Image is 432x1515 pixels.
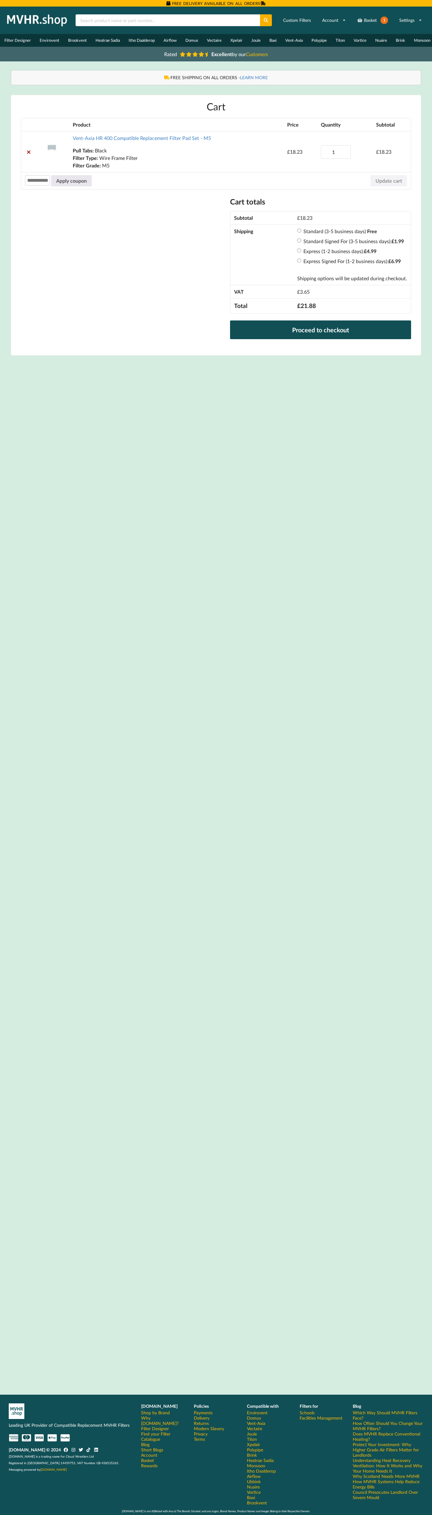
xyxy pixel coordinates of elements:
a: Payments [194,1410,213,1415]
a: Returns [194,1421,209,1426]
bdi: 18.23 [287,149,302,155]
button: Apply coupon [51,175,92,186]
a: Xpelair [247,1442,260,1447]
a: Brookvent [64,34,91,47]
th: Price [283,118,317,131]
th: Quantity [317,118,372,131]
b: Excellent [211,51,232,57]
span: 3.65 [297,289,310,295]
label: Standard (3-5 business days) [303,228,366,234]
a: How MVHR Systems Help Reduce Energy Bills [353,1479,423,1489]
h1: Cart [21,100,411,113]
a: Facilities Management [300,1415,342,1421]
a: Domus [181,34,203,47]
a: Vent-Axia HR 400 Compatible Replacement Filter Pad Set - M5 [73,135,211,141]
a: Filter Designer [141,1426,169,1431]
a: Envirovent [247,1410,268,1415]
img: mvhr.shop.png [4,12,70,28]
a: Which Way Should MVHR Filters Face? [353,1410,423,1421]
a: Rated Excellentby ourCustomers [160,49,272,59]
b: Filters for [300,1403,318,1409]
a: Proceed to checkout [230,320,411,339]
dt: Filter Grade: [73,162,101,169]
a: Airflow [159,34,181,47]
a: Baxi [247,1495,255,1500]
i: Customers [246,51,268,57]
th: Product [69,118,284,131]
span: Registered in [GEOGRAPHIC_DATA] 14459751. VAT Number GB 458535265. [9,1461,119,1465]
a: Itho Daalderop [247,1468,276,1474]
a: Why [DOMAIN_NAME]? [141,1415,185,1426]
span: £ [364,248,367,254]
b: [DOMAIN_NAME] [141,1403,178,1409]
dt: Filter Type: [73,154,98,162]
img: Vent-Axia HR 400 Compatible MVHR Filter Pad Replacement Set from MVHR.shop [47,142,57,152]
a: Polypipe [307,34,331,47]
span: Messaging powered by [9,1468,67,1471]
b: Blog [353,1403,361,1409]
a: Remove Vent-Axia HR 400 Compatible Replacement Filter Pad Set - M5 from cart [25,148,32,156]
a: Blog [141,1442,150,1447]
a: Shop by Brand [141,1410,170,1415]
bdi: 21.88 [297,302,316,309]
a: Find your Filter [141,1431,170,1436]
input: Product quantity [321,145,351,159]
a: Envirovent [35,34,64,47]
a: Brink [247,1452,257,1458]
a: Settings [395,15,426,26]
a: Vortice [247,1489,261,1495]
p: Shipping options will be updated during checkout. [297,275,407,282]
a: Monsoon [247,1463,265,1468]
a: Account [141,1452,157,1458]
p: M5 [73,162,280,169]
span: £ [376,149,379,155]
b: Policies [194,1403,209,1409]
th: Subtotal [372,118,411,131]
span: £ [297,289,300,295]
span: £ [388,258,391,264]
a: Vortice [349,34,371,47]
a: Xpelair [226,34,247,47]
b: Compatible with [247,1403,279,1409]
a: Airflow [247,1474,261,1479]
label: Express Signed For (1-2 business days): [303,258,401,264]
label: Standard Signed For (3-5 business days): [303,238,404,244]
span: £ [297,215,300,221]
a: Short Blogs [141,1447,163,1452]
span: [DOMAIN_NAME] is a trading name for Cloud Wrestlers Ltd [9,1455,94,1458]
bdi: 18.23 [297,215,312,221]
a: [DOMAIN_NAME] [41,1468,67,1471]
a: Basket1 [353,13,392,27]
a: Nuaire [371,34,391,47]
a: Basket [141,1458,154,1463]
a: Nuaire [247,1484,260,1489]
a: Heatrae Sadia [247,1458,274,1463]
a: Schools [300,1410,315,1415]
a: Brink [391,34,410,47]
a: Brookvent [247,1500,267,1505]
a: Baxi [265,34,281,47]
a: Vectaire [247,1426,262,1431]
a: Does MVHR Replace Conventional Heating? [353,1431,423,1442]
span: Rated [164,51,177,57]
a: Titon [331,34,349,47]
a: Why Scotland Needs More MVHR [353,1474,420,1479]
th: Subtotal [230,211,293,224]
span: £ [297,302,301,309]
a: How Often Should You Change Your MVHR Filters? [353,1421,423,1431]
a: Vent-Axia [281,34,307,47]
label: Express (1-2 business days): [303,248,376,254]
div: FREE SHIPPING ON ALL ORDERS - [17,75,415,81]
bdi: 6.99 [388,258,401,264]
span: £ [287,149,290,155]
div: [DOMAIN_NAME] is not Affiliated with Any of The Brands Stocked, and any Logos, Brand Names, Produ... [9,1509,423,1513]
dt: Pull Tabs: [73,147,94,154]
a: Terms [194,1436,205,1442]
h2: Cart totals [230,197,411,207]
a: Joule [247,34,265,47]
p: Leading UK Provider of Compatible Replacement MVHR Filters [9,1422,132,1428]
span: £ [391,238,394,244]
a: LEARN MORE [240,75,268,80]
b: [DOMAIN_NAME] © 2024 [9,1447,61,1452]
bdi: 18.23 [376,149,391,155]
